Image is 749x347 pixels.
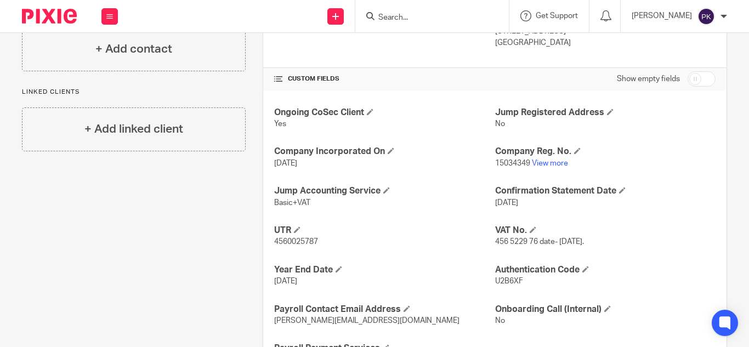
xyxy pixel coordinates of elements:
[377,13,476,23] input: Search
[84,121,183,138] h4: + Add linked client
[495,317,505,325] span: No
[495,185,716,197] h4: Confirmation Statement Date
[495,199,518,207] span: [DATE]
[495,37,716,48] p: [GEOGRAPHIC_DATA]
[274,185,495,197] h4: Jump Accounting Service
[274,225,495,236] h4: UTR
[495,107,716,118] h4: Jump Registered Address
[22,9,77,24] img: Pixie
[495,238,584,246] span: 456 5229 76 date- [DATE].
[274,160,297,167] span: [DATE]
[632,10,692,21] p: [PERSON_NAME]
[495,264,716,276] h4: Authentication Code
[274,304,495,315] h4: Payroll Contact Email Address
[274,120,286,128] span: Yes
[697,8,715,25] img: svg%3E
[274,107,495,118] h4: Ongoing CoSec Client
[22,88,246,96] p: Linked clients
[495,277,523,285] span: U2B6XF
[274,264,495,276] h4: Year End Date
[495,146,716,157] h4: Company Reg. No.
[274,277,297,285] span: [DATE]
[536,12,578,20] span: Get Support
[274,238,318,246] span: 4560025787
[495,120,505,128] span: No
[495,160,530,167] span: 15034349
[495,225,716,236] h4: VAT No.
[495,304,716,315] h4: Onboarding Call (Internal)
[274,75,495,83] h4: CUSTOM FIELDS
[532,160,568,167] a: View more
[274,146,495,157] h4: Company Incorporated On
[95,41,172,58] h4: + Add contact
[617,73,680,84] label: Show empty fields
[274,317,459,325] span: [PERSON_NAME][EMAIL_ADDRESS][DOMAIN_NAME]
[274,199,310,207] span: Basic+VAT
